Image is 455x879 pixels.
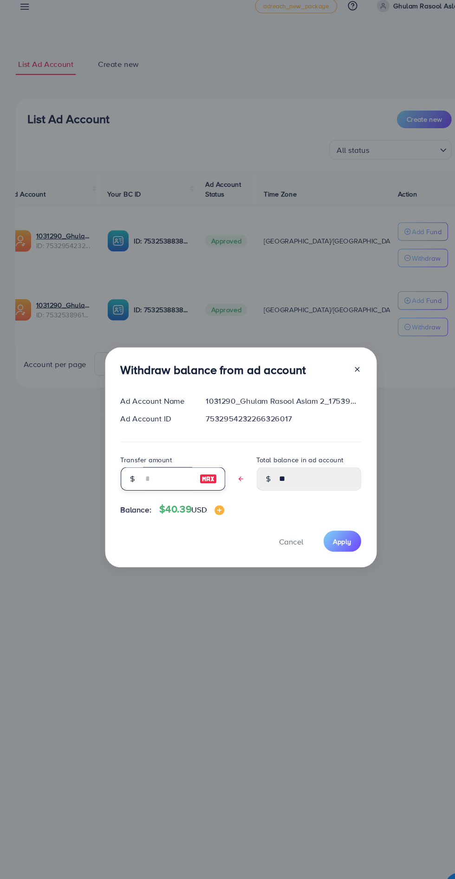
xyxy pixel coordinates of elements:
h3: Withdraw balance from ad account [115,362,291,376]
span: Balance: [115,497,144,507]
img: image [189,467,206,478]
button: Cancel [253,522,300,542]
div: 1031290_Ghulam Rasool Aslam 2_1753902599199 [188,393,350,404]
img: image [204,498,213,507]
label: Transfer amount [115,450,163,459]
div: Ad Account Name [107,393,188,404]
span: USD [182,497,196,507]
span: Apply [317,527,334,537]
span: Cancel [265,527,288,537]
label: Total balance in ad account [244,450,326,459]
h4: $40.39 [151,496,213,507]
button: Apply [307,522,343,542]
div: 7532954232266326017 [188,410,350,420]
div: Ad Account ID [107,410,188,420]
